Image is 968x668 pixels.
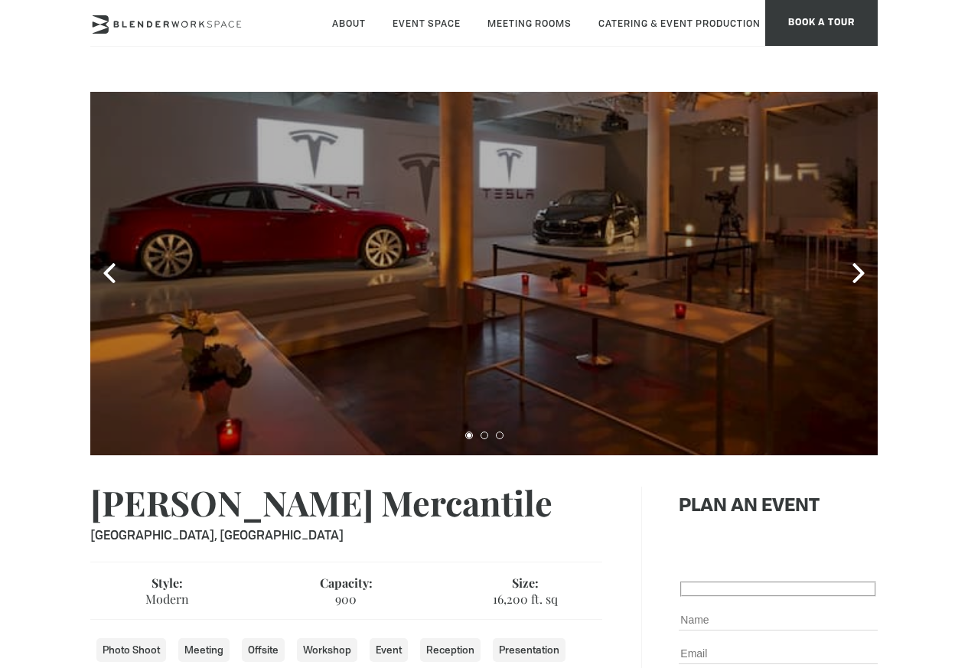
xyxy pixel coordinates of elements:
li: Reception [420,638,481,662]
p: 900 [269,575,423,607]
li: Presentation [493,638,565,662]
li: Offsite [242,638,285,662]
h2: Plan an Event [679,497,878,518]
b: Capacity: [269,575,423,591]
li: Event [370,638,408,662]
span: [GEOGRAPHIC_DATA], [GEOGRAPHIC_DATA] [90,526,552,543]
p: 16,200 ft. sq [448,575,602,607]
li: Photo Shoot [96,638,166,662]
li: Workshop [297,638,357,662]
input: Email [679,643,878,664]
b: Size: [448,575,602,591]
li: Meeting [178,638,230,662]
p: Modern [90,575,244,607]
h1: [PERSON_NAME] Mercantile [90,478,552,543]
b: Style: [90,575,244,591]
input: Name [679,609,878,631]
